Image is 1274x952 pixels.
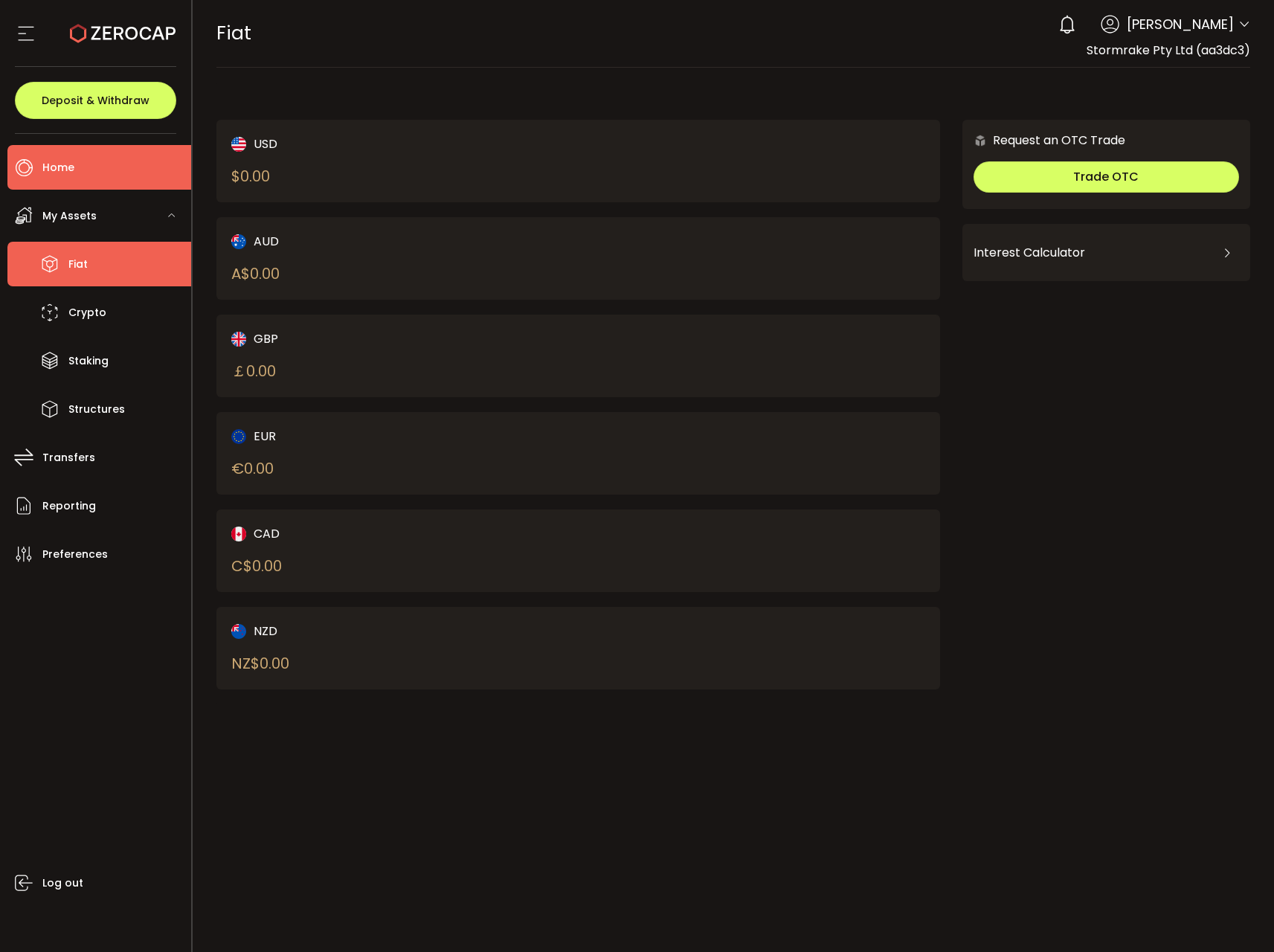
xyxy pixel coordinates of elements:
[974,235,1239,271] div: Interest Calculator
[1087,42,1250,59] span: Stormrake Pty Ltd (aa3dc3)
[231,234,246,249] img: aud_portfolio.svg
[231,135,544,153] div: USD
[15,82,176,119] button: Deposit & Withdraw
[231,427,544,446] div: EUR
[216,20,251,46] span: Fiat
[962,131,1125,149] div: Request an OTC Trade
[42,544,108,565] span: Preferences
[231,652,289,675] div: NZ$ 0.00
[42,872,83,894] span: Log out
[231,429,246,444] img: eur_portfolio.svg
[231,524,544,543] div: CAD
[231,555,282,577] div: C$ 0.00
[1097,791,1274,952] iframe: Chat Widget
[231,329,544,348] div: GBP
[42,157,74,178] span: Home
[231,332,246,347] img: gbp_portfolio.svg
[231,263,280,285] div: A$ 0.00
[42,205,97,227] span: My Assets
[231,165,270,187] div: $ 0.00
[974,134,987,147] img: 6nGpN7MZ9FLuBP83NiajKbTRY4UzlzQtBKtCrLLspmCkSvCZHBKvY3NxgQaT5JnOQREvtQ257bXeeSTueZfAPizblJ+Fe8JwA...
[68,350,109,372] span: Staking
[42,495,96,517] span: Reporting
[231,232,544,251] div: AUD
[974,161,1239,193] button: Trade OTC
[42,447,95,469] span: Transfers
[231,457,274,480] div: € 0.00
[231,622,544,640] div: NZD
[231,624,246,639] img: nzd_portfolio.svg
[231,360,276,382] div: ￡ 0.00
[42,95,149,106] span: Deposit & Withdraw
[1073,168,1139,185] span: Trade OTC
[68,399,125,420] span: Structures
[231,527,246,541] img: cad_portfolio.svg
[68,302,106,324] span: Crypto
[1127,14,1234,34] span: [PERSON_NAME]
[68,254,88,275] span: Fiat
[231,137,246,152] img: usd_portfolio.svg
